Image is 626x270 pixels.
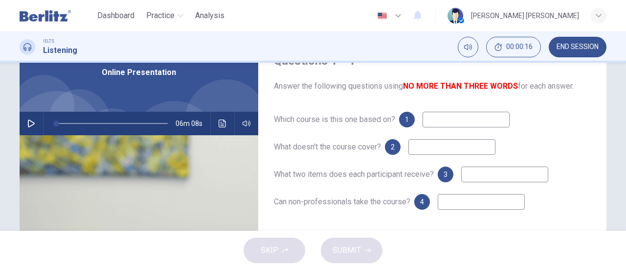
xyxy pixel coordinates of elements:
span: What doesn't the course cover? [274,142,381,151]
button: Analysis [191,7,228,25]
span: 00:00:16 [506,43,533,51]
span: IELTS [43,38,54,45]
div: [PERSON_NAME] [PERSON_NAME] [471,10,579,22]
span: Practice [146,10,175,22]
button: Practice [142,7,187,25]
b: NO MORE THAN THREE WORDS [403,81,518,91]
h1: Listening [43,45,77,56]
button: 00:00:16 [486,37,541,57]
span: 3 [444,171,447,178]
span: 06m 08s [176,112,210,135]
img: Berlitz Latam logo [20,6,71,25]
span: Answer the following questions using for each answer. [274,80,591,92]
img: Profile picture [447,8,463,24]
span: 4 [420,198,424,205]
img: en [376,12,388,20]
span: Online Presentation [102,67,176,78]
button: END SESSION [549,37,606,57]
div: Mute [458,37,478,57]
span: Analysis [195,10,224,22]
span: 2 [391,144,395,150]
a: Berlitz Latam logo [20,6,93,25]
button: Click to see the audio transcription [215,112,230,135]
span: Which course is this one based on? [274,115,395,124]
span: Dashboard [97,10,134,22]
span: END SESSION [557,43,599,51]
span: Can non-professionals take the course? [274,197,410,206]
button: Dashboard [93,7,138,25]
span: What two items does each participant receive? [274,170,434,179]
div: Hide [486,37,541,57]
span: 1 [405,116,409,123]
